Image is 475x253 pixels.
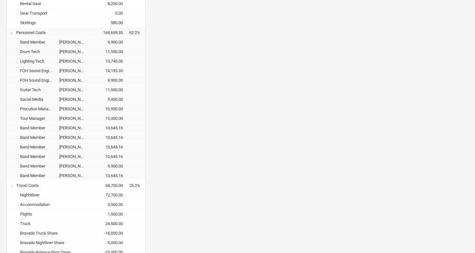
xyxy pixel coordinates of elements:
[91,240,129,245] div: -5,000.00
[91,59,129,64] div: 13,740.00
[16,164,59,168] div: Band Member
[91,202,129,207] div: 3,000.00
[59,97,91,102] div: Manuel / Bea
[16,231,91,236] div: Bravado Truck Share
[16,193,91,197] div: Nighhtliner
[129,183,145,188] div: 25.2%
[16,183,91,188] div: Travel Costs
[59,126,91,130] div: Kay Brem
[91,231,129,236] div: -18,000.00
[59,87,91,92] div: Marc Frigg
[59,154,91,159] div: Rafael Fella
[91,40,129,44] div: 9,900.00
[59,68,91,73] div: Sven Gerber
[16,68,59,73] div: FOH Sound Engineer
[91,87,129,92] div: 11,550.00
[91,78,129,83] div: 9,900.00
[91,221,129,226] div: 24,500.00
[91,145,129,149] div: 10,645.16
[7,30,16,36] div: -
[91,97,129,102] div: 9,450.00
[16,11,91,16] div: Gear Transport
[16,30,91,35] div: Personnel Costs
[16,173,59,178] div: Band Member
[16,135,59,140] div: Band Member
[16,78,59,83] div: FOH Sound Engineer
[16,202,91,207] div: Accommodation
[129,30,145,35] div: 62.2%
[91,135,129,140] div: 10,645.16
[91,154,129,159] div: 10,645.16
[59,164,91,168] div: Lea-Sophie Fischer
[59,173,91,178] div: Jonas Wolf
[16,126,59,130] div: Band Member
[91,173,129,178] div: 10,645.16
[91,30,129,35] div: 169,659.35
[16,59,59,64] div: Lighting Tech
[16,87,59,92] div: Guitar Tech
[59,59,91,64] div: Tim Weber
[59,49,91,54] div: Jann Hillrichs
[91,11,129,16] div: 0.00
[59,135,91,140] div: Alain Ackermann
[91,106,129,111] div: 10,950.00
[59,116,91,121] div: Natalia Nazarova
[16,49,59,54] div: Drum Tech
[16,145,59,149] div: Band Member
[91,164,129,168] div: 9,900.00
[16,221,91,226] div: Truck
[91,193,129,197] div: 72,700.00
[91,20,129,25] div: 580.00
[91,126,129,130] div: 10,645.16
[91,49,129,54] div: 11,550.00
[16,97,59,102] div: Social Media
[91,183,129,188] div: 68,700.00
[59,106,91,111] div: Janne
[16,106,59,111] div: Procution Management
[91,116,129,121] div: 15,300.00
[16,20,91,25] div: Skirtings
[16,116,59,121] div: Tour Manager
[16,154,59,159] div: Band Member
[16,40,59,44] div: Band Member
[16,240,91,245] div: Bravado Nightliner Share
[91,1,129,6] div: 8,200.00
[91,212,129,216] div: 1,500.00
[91,68,129,73] div: 14,193.55
[59,40,91,44] div: Nils Fischer
[59,78,91,83] div: Anton Dobrovolskiy
[59,145,91,149] div: Fabienne Erni
[16,1,91,6] div: Rental Gear
[7,182,16,189] div: -
[16,212,91,216] div: Flights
